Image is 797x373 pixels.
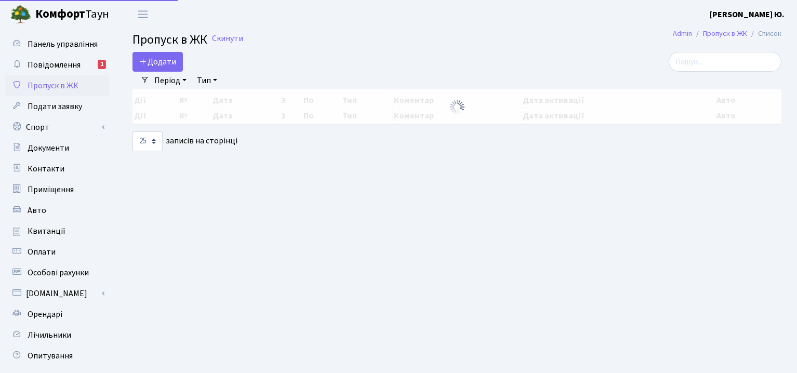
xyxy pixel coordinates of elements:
[5,55,109,75] a: Повідомлення1
[139,56,176,68] span: Додати
[5,96,109,117] a: Подати заявку
[5,117,109,138] a: Спорт
[130,6,156,23] button: Переключити навігацію
[28,142,69,154] span: Документи
[5,200,109,221] a: Авто
[28,350,73,362] span: Опитування
[28,329,71,341] span: Лічильники
[5,262,109,283] a: Особові рахунки
[747,28,781,39] li: Список
[28,205,46,216] span: Авто
[5,179,109,200] a: Приміщення
[5,221,109,242] a: Квитанції
[710,9,785,20] b: [PERSON_NAME] Ю.
[28,163,64,175] span: Контакти
[657,23,797,45] nav: breadcrumb
[150,72,191,89] a: Період
[28,101,82,112] span: Подати заявку
[5,75,109,96] a: Пропуск в ЖК
[132,52,183,72] a: Додати
[132,131,237,151] label: записів на сторінці
[5,325,109,345] a: Лічильники
[5,283,109,304] a: [DOMAIN_NAME]
[5,242,109,262] a: Оплати
[28,184,74,195] span: Приміщення
[5,304,109,325] a: Орендарі
[28,225,65,237] span: Квитанції
[5,34,109,55] a: Панель управління
[669,52,781,72] input: Пошук...
[35,6,85,22] b: Комфорт
[193,72,221,89] a: Тип
[28,59,81,71] span: Повідомлення
[132,131,163,151] select: записів на сторінці
[28,38,98,50] span: Панель управління
[98,60,106,69] div: 1
[673,28,692,39] a: Admin
[449,99,466,115] img: Обробка...
[703,28,747,39] a: Пропуск в ЖК
[28,246,56,258] span: Оплати
[28,267,89,278] span: Особові рахунки
[5,345,109,366] a: Опитування
[35,6,109,23] span: Таун
[5,158,109,179] a: Контакти
[10,4,31,25] img: logo.png
[710,8,785,21] a: [PERSON_NAME] Ю.
[28,80,78,91] span: Пропуск в ЖК
[132,31,207,49] span: Пропуск в ЖК
[5,138,109,158] a: Документи
[28,309,62,320] span: Орендарі
[212,34,243,44] a: Скинути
